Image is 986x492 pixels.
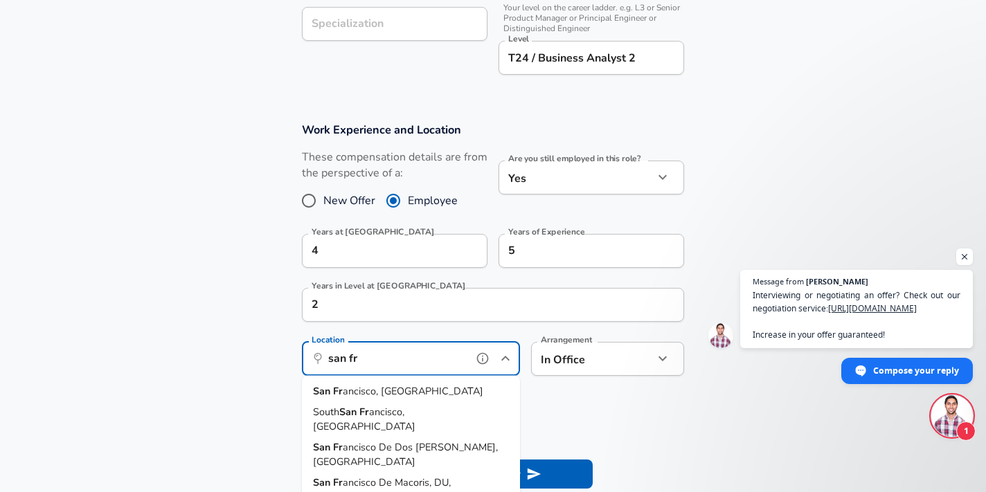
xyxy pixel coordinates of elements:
[302,122,684,138] h3: Work Experience and Location
[873,358,959,383] span: Compose your reply
[508,228,584,236] label: Years of Experience
[333,384,343,398] strong: Fr
[956,421,976,441] span: 1
[333,439,343,453] strong: Fr
[531,342,633,376] div: In Office
[302,288,654,322] input: 1
[313,475,333,489] strong: San
[499,161,654,194] div: Yes
[359,404,369,418] strong: Fr
[541,336,592,344] label: Arrangement
[753,277,804,285] span: Message from
[302,7,487,41] input: Specialization
[339,404,359,418] strong: San
[931,395,973,437] div: Open chat
[313,439,498,468] span: ancisco De Dos [PERSON_NAME], [GEOGRAPHIC_DATA]
[313,404,339,418] span: South
[505,47,678,69] input: L3
[313,404,415,433] span: ancisco, [GEOGRAPHIC_DATA]
[508,154,640,163] label: Are you still employed in this role?
[408,192,458,209] span: Employee
[313,439,333,453] strong: San
[302,149,487,181] label: These compensation details are from the perspective of a:
[753,289,960,341] span: Interviewing or negotiating an offer? Check out our negotiation service: Increase in your offer g...
[499,234,654,268] input: 7
[313,384,333,398] strong: San
[333,475,343,489] strong: Fr
[312,228,434,236] label: Years at [GEOGRAPHIC_DATA]
[496,349,515,368] button: Close
[343,384,483,398] span: ancisco, [GEOGRAPHIC_DATA]
[508,35,529,43] label: Level
[323,192,375,209] span: New Offer
[312,336,344,344] label: Location
[472,348,493,369] button: help
[302,234,457,268] input: 0
[499,3,684,34] span: Your level on the career ladder. e.g. L3 or Senior Product Manager or Principal Engineer or Disti...
[806,277,868,285] span: [PERSON_NAME]
[312,282,466,290] label: Years in Level at [GEOGRAPHIC_DATA]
